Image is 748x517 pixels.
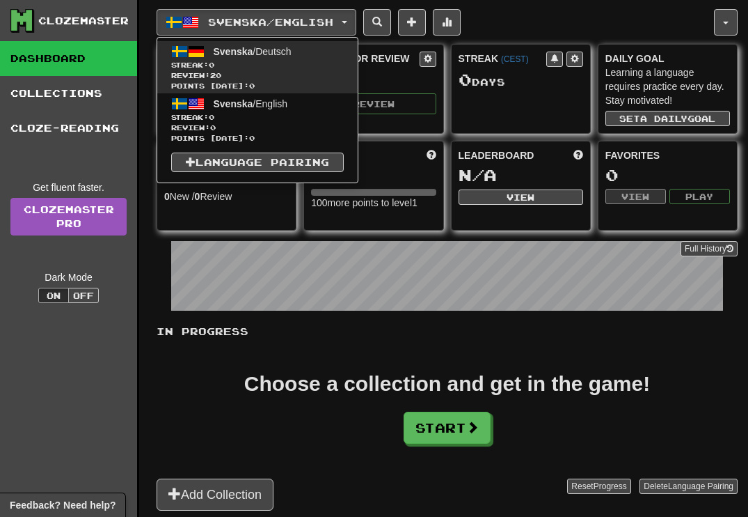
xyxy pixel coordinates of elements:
button: View [605,189,666,204]
strong: 0 [164,191,170,202]
button: On [38,288,69,303]
span: / English [214,98,288,109]
span: Leaderboard [459,148,534,162]
span: This week in points, UTC [573,148,583,162]
span: Open feedback widget [10,498,116,512]
button: View [459,190,583,205]
span: Review: 0 [171,123,344,133]
div: 0 [311,167,436,184]
span: Progress [594,481,627,491]
span: Review: 20 [171,70,344,81]
button: Full History [681,241,738,256]
a: Language Pairing [171,153,344,172]
button: More stats [433,9,461,36]
span: Streak: [171,60,344,70]
span: 0 [459,70,472,89]
div: Day s [459,71,583,89]
a: (CEST) [501,54,529,64]
button: Off [68,288,99,303]
span: Svenska [214,98,253,109]
span: Streak: [171,112,344,123]
span: Svenska / English [208,16,333,28]
strong: 0 [195,191,200,202]
div: Get fluent faster. [10,180,127,194]
span: Points [DATE]: 0 [171,81,344,91]
a: Svenska/EnglishStreak:0 Review:0Points [DATE]:0 [157,93,358,146]
button: Seta dailygoal [605,111,730,126]
div: Dark Mode [10,270,127,284]
button: Review [311,93,436,114]
div: Favorites [605,148,730,162]
button: Add sentence to collection [398,9,426,36]
button: Add Collection [157,479,273,511]
p: In Progress [157,325,738,339]
div: 0 [605,167,730,184]
div: Learning a language requires practice every day. Stay motivated! [605,65,730,107]
div: Daily Goal [605,52,730,65]
button: Play [669,189,730,204]
span: Svenska [214,46,253,57]
span: Score more points to level up [427,148,436,162]
span: 0 [209,61,214,69]
span: Language Pairing [668,481,733,491]
div: Ready for Review [311,52,419,65]
button: Start [404,412,491,444]
div: Streak [459,52,546,65]
button: ResetProgress [567,479,630,494]
span: Points [DATE]: 0 [171,133,344,144]
button: DeleteLanguage Pairing [639,479,738,494]
span: 0 [209,113,214,121]
span: a daily [640,114,687,123]
span: N/A [459,165,497,185]
div: 100 more points to level 1 [311,196,436,210]
a: Svenska/DeutschStreak:0 Review:20Points [DATE]:0 [157,41,358,93]
div: New / Review [164,190,289,203]
button: Svenska/English [157,9,356,36]
div: Choose a collection and get in the game! [244,373,650,394]
button: Search sentences [363,9,391,36]
div: 0 [311,71,436,88]
a: ClozemasterPro [10,198,127,236]
span: / Deutsch [214,46,292,57]
div: Clozemaster [38,14,129,28]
